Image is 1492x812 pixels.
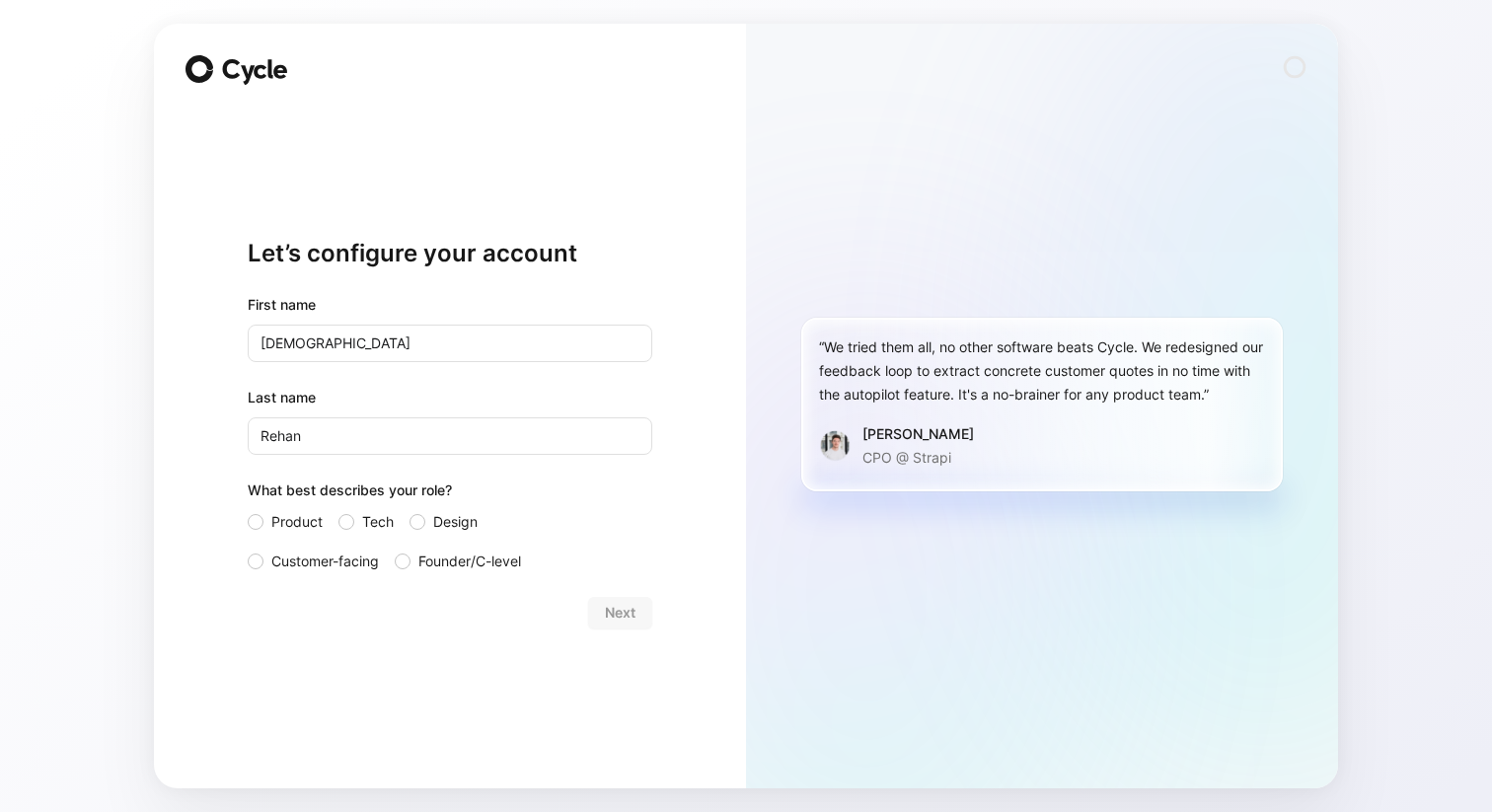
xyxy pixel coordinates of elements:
[271,510,323,534] span: Product
[248,386,652,409] label: Last name
[433,510,478,534] span: Design
[862,446,974,470] p: CPO @ Strapi
[862,422,974,446] div: [PERSON_NAME]
[362,510,394,534] span: Tech
[248,417,652,455] input: Doe
[248,479,652,510] div: What best describes your role?
[418,550,521,573] span: Founder/C-level
[248,238,652,269] h1: Let’s configure your account
[248,293,652,317] div: First name
[271,550,379,573] span: Customer-facing
[248,325,652,362] input: John
[819,335,1265,406] div: “We tried them all, no other software beats Cycle. We redesigned our feedback loop to extract con...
